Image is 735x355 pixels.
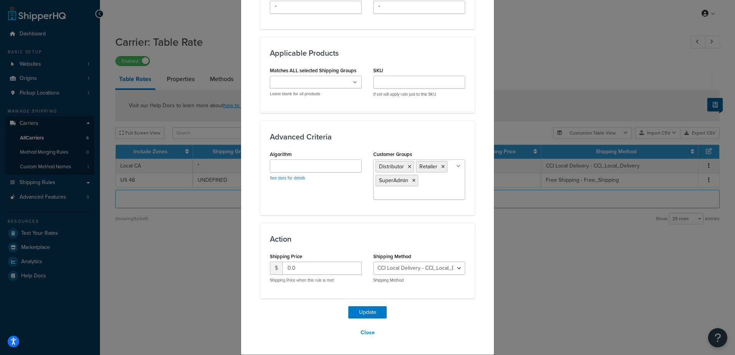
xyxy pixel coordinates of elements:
[373,151,412,157] label: Customer Groups
[270,235,465,243] h3: Action
[373,68,383,73] label: SKU
[270,49,465,57] h3: Applicable Products
[373,277,465,283] p: Shipping Method
[270,254,302,259] label: Shipping Price
[373,254,411,259] label: Shipping Method
[373,91,465,97] p: If set will apply rate just to this SKU
[270,175,305,181] a: See docs for details
[356,326,380,339] button: Close
[270,151,292,157] label: Algorithm
[419,163,437,171] span: Retailer
[270,91,362,97] p: Leave blank for all products
[270,133,465,141] h3: Advanced Criteria
[348,306,387,319] button: Update
[270,277,362,283] p: Shipping Price when this rule is met
[270,262,283,275] span: $
[379,176,408,184] span: SuperAdmin
[270,68,356,73] label: Matches ALL selected Shipping Groups
[379,163,404,171] span: Distributor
